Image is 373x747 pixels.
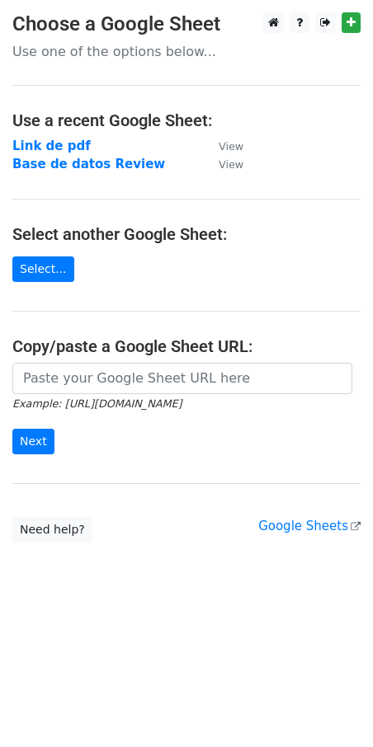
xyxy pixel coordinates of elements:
a: Link de pdf [12,139,91,153]
a: Google Sheets [258,519,361,533]
a: View [202,157,243,171]
a: Base de datos Review [12,157,165,171]
input: Paste your Google Sheet URL here [12,363,352,394]
p: Use one of the options below... [12,43,361,60]
h4: Use a recent Google Sheet: [12,110,361,130]
h4: Select another Google Sheet: [12,224,361,244]
small: View [219,158,243,171]
a: Need help? [12,517,92,543]
a: Select... [12,256,74,282]
a: View [202,139,243,153]
small: View [219,140,243,153]
h4: Copy/paste a Google Sheet URL: [12,336,361,356]
small: Example: [URL][DOMAIN_NAME] [12,397,182,410]
input: Next [12,429,54,454]
h3: Choose a Google Sheet [12,12,361,36]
